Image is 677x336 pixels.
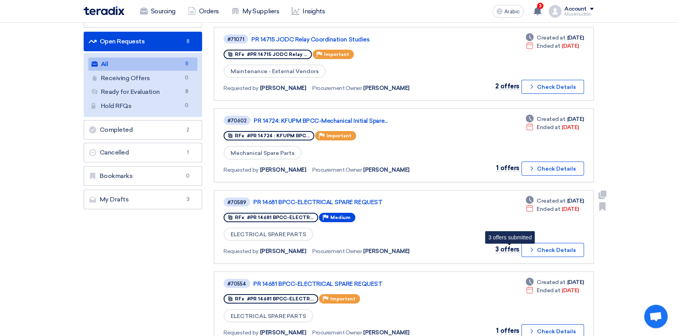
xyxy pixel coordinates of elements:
font: Procurement Owner [312,248,362,255]
font: My Drafts [100,196,129,203]
font: 2 offers [495,83,519,90]
font: 0 [185,75,188,81]
font: RFx [235,296,244,302]
font: PR 14724: KFUPM BPCC-Mechanical Initial Spare... [254,117,387,124]
font: Procurement Owner [312,85,362,92]
font: Arabic [504,8,520,15]
button: Check Details [521,243,584,257]
font: 1 [187,149,189,155]
font: [DATE] [562,206,578,212]
font: [PERSON_NAME] [363,85,410,92]
font: [PERSON_NAME] [363,167,410,173]
font: RFx [235,133,244,138]
font: Ended at [537,287,560,294]
font: [DATE] [567,279,584,286]
font: Muslehuddin [564,12,591,17]
font: ELECTRICAL SPARE PARTS [231,231,306,238]
font: 3 [539,3,541,9]
font: Important [324,52,349,57]
font: [PERSON_NAME] [260,248,306,255]
button: Check Details [521,80,584,94]
font: #PR 14715 JODC Relay ... [247,52,307,57]
font: Created at [537,116,565,122]
a: PR 14681 BPCC-ELECTRICAL SPARE REQUEST [253,199,449,206]
font: Hold RFQs [101,102,132,110]
div: Open chat [644,305,668,328]
font: #70589 [227,199,246,205]
a: Bookmarks0 [84,166,202,186]
a: PR 14715 JODC Relay Coordination Studies [251,36,447,43]
font: 0 [185,102,188,108]
font: Receiving Offers [101,74,150,82]
img: profile_test.png [549,5,561,18]
font: Requested by [224,248,258,255]
font: [PERSON_NAME] [260,85,306,92]
font: Ready for Evaluation [101,88,160,95]
font: Procurement Owner [312,329,362,336]
font: Check Details [537,328,576,335]
font: All [101,60,108,68]
font: [PERSON_NAME] [260,167,306,173]
font: Requested by [224,85,258,92]
font: Medium [330,215,351,220]
font: PR 14681 BPCC-ELECTRICAL SPARE REQUEST [253,280,382,287]
font: [DATE] [562,287,578,294]
font: RFx [235,215,244,220]
font: #70602 [227,118,247,124]
a: Open Requests8 [84,32,202,51]
font: Orders [199,7,219,15]
font: Sourcing [151,7,176,15]
font: 8 [185,61,188,66]
font: Requested by [224,329,258,336]
font: Important [326,133,351,138]
font: [PERSON_NAME] [363,329,410,336]
font: Open Requests [100,38,145,45]
font: 3 offers submitted [488,234,532,241]
font: 3 [186,196,189,202]
font: #71071 [227,36,244,42]
font: Maintenance - External Vendors [231,68,319,75]
font: 1 offers [496,327,519,334]
font: Requested by [224,167,258,173]
font: #PR 14724 : KFUPM BPC... [247,133,310,138]
font: Insights [303,7,325,15]
font: Created at [537,34,565,41]
font: Important [330,296,355,302]
font: 8 [185,88,188,94]
button: Check Details [521,162,584,176]
font: 2 [186,127,189,133]
a: Completed2 [84,120,202,140]
font: Created at [537,279,565,286]
font: RFx [235,52,244,57]
font: [PERSON_NAME] [363,248,410,255]
a: Insights [285,3,331,20]
font: Check Details [537,247,576,253]
font: #70554 [227,281,246,287]
font: Ended at [537,206,560,212]
button: Arabic [493,5,524,18]
a: Sourcing [134,3,182,20]
font: Ended at [537,124,560,131]
font: [PERSON_NAME] [260,329,306,336]
font: [DATE] [562,124,578,131]
font: Cancelled [100,149,129,156]
a: Orders [182,3,225,20]
font: 1 offers [496,164,519,172]
font: Check Details [537,165,576,172]
font: #PR 14681 BPCC-ELECTR... [247,215,313,220]
font: [DATE] [567,198,584,204]
font: Ended at [537,43,560,49]
a: My Drafts3 [84,190,202,209]
a: PR 14681 BPCC-ELECTRICAL SPARE REQUEST [253,280,449,287]
font: [DATE] [567,34,584,41]
a: Cancelled1 [84,143,202,162]
font: Check Details [537,84,576,90]
font: Account [564,5,587,12]
font: 8 [186,38,189,44]
a: PR 14724: KFUPM BPCC-Mechanical Initial Spare... [254,117,449,124]
font: My Suppliers [242,7,279,15]
font: PR 14681 BPCC-ELECTRICAL SPARE REQUEST [253,199,382,206]
font: ELECTRICAL SPARE PARTS [231,313,306,319]
font: [DATE] [567,116,584,122]
img: Teradix logo [84,6,124,15]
